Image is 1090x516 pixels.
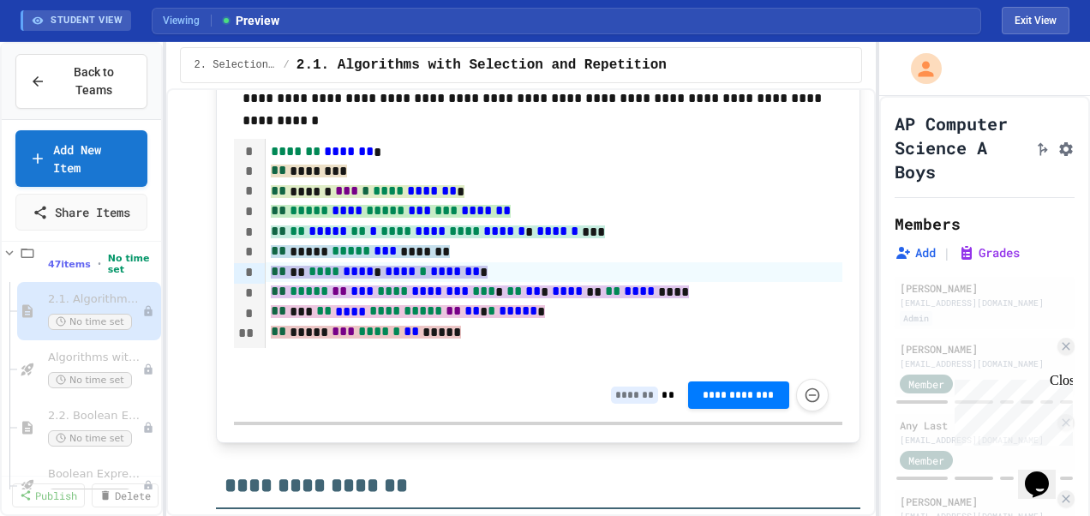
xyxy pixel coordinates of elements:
[98,257,101,271] span: •
[1018,447,1073,499] iframe: chat widget
[48,259,91,270] span: 47 items
[900,494,1054,509] div: [PERSON_NAME]
[900,280,1069,296] div: [PERSON_NAME]
[48,314,132,330] span: No time set
[48,467,142,482] span: Boolean Expressions - Quiz
[900,341,1054,357] div: [PERSON_NAME]
[1002,7,1069,34] button: Exit student view
[142,363,154,375] div: Unpublished
[893,49,946,88] div: My Account
[15,54,147,109] button: Back to Teams
[48,292,142,307] span: 2.1. Algorithms with Selection and Repetition
[142,422,154,434] div: Unpublished
[796,379,829,411] button: Force resubmission of student's answer (Admin only)
[92,483,159,507] a: Delete
[895,244,936,261] button: Add
[948,373,1073,446] iframe: chat widget
[296,55,667,75] span: 2.1. Algorithms with Selection and Repetition
[895,212,961,236] h2: Members
[1057,137,1075,158] button: Assignment Settings
[48,430,132,447] span: No time set
[908,453,944,468] span: Member
[48,409,142,423] span: 2.2. Boolean Expressions
[1033,137,1051,158] button: Click to see fork details
[284,58,290,72] span: /
[51,14,123,28] span: STUDENT VIEW
[163,13,212,28] span: Viewing
[900,417,1054,433] div: Any Last
[15,194,147,231] a: Share Items
[900,297,1069,309] div: [EMAIL_ADDRESS][DOMAIN_NAME]
[908,376,944,392] span: Member
[195,58,277,72] span: 2. Selection and Iteration
[900,311,932,326] div: Admin
[48,351,142,365] span: Algorithms with Selection and Repetition - Topic 2.1
[943,243,951,263] span: |
[220,12,279,30] span: Preview
[900,434,1054,447] div: [EMAIL_ADDRESS][DOMAIN_NAME]
[142,305,154,317] div: Unpublished
[12,483,85,507] a: Publish
[56,63,133,99] span: Back to Teams
[7,7,118,109] div: Chat with us now!Close
[15,130,147,187] a: Add New Item
[108,253,158,275] span: No time set
[958,244,1020,261] button: Grades
[900,357,1054,370] div: [EMAIL_ADDRESS][DOMAIN_NAME]
[48,372,132,388] span: No time set
[895,111,1027,183] h1: AP Computer Science A Boys
[142,480,154,492] div: Unpublished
